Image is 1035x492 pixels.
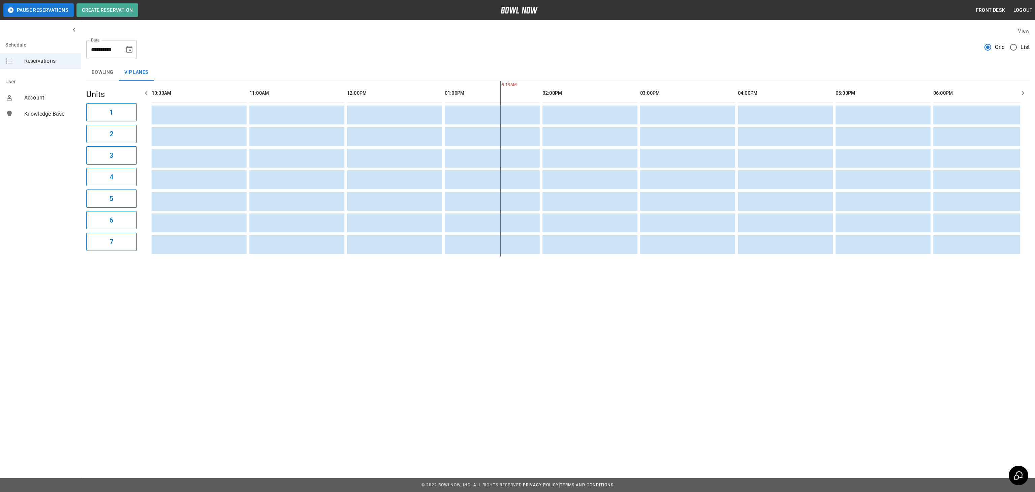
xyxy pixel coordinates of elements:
[86,64,1030,81] div: inventory tabs
[86,211,137,229] button: 6
[86,64,119,81] button: Bowling
[109,107,113,118] h6: 1
[109,193,113,204] h6: 5
[501,7,538,13] img: logo
[347,84,442,103] th: 12:00PM
[249,84,344,103] th: 11:00AM
[86,103,137,121] button: 1
[86,146,137,165] button: 3
[1021,43,1030,51] span: List
[109,236,113,247] h6: 7
[109,128,113,139] h6: 2
[560,483,614,487] a: Terms and Conditions
[86,125,137,143] button: 2
[86,168,137,186] button: 4
[76,3,138,17] button: Create Reservation
[86,233,137,251] button: 7
[152,84,247,103] th: 10:00AM
[1011,4,1035,17] button: Logout
[119,64,154,81] button: VIP Lanes
[24,94,75,102] span: Account
[421,483,523,487] span: © 2022 BowlNow, Inc. All Rights Reserved.
[86,89,137,100] h5: Units
[109,172,113,182] h6: 4
[24,57,75,65] span: Reservations
[523,483,559,487] a: Privacy Policy
[995,43,1005,51] span: Grid
[3,3,74,17] button: Pause Reservations
[86,190,137,208] button: 5
[109,150,113,161] h6: 3
[123,43,136,56] button: Choose date, selected date is Oct 9, 2025
[973,4,1008,17] button: Front Desk
[109,215,113,226] h6: 6
[1018,28,1030,34] label: View
[500,82,502,88] span: 9:19AM
[445,84,540,103] th: 01:00PM
[24,110,75,118] span: Knowledge Base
